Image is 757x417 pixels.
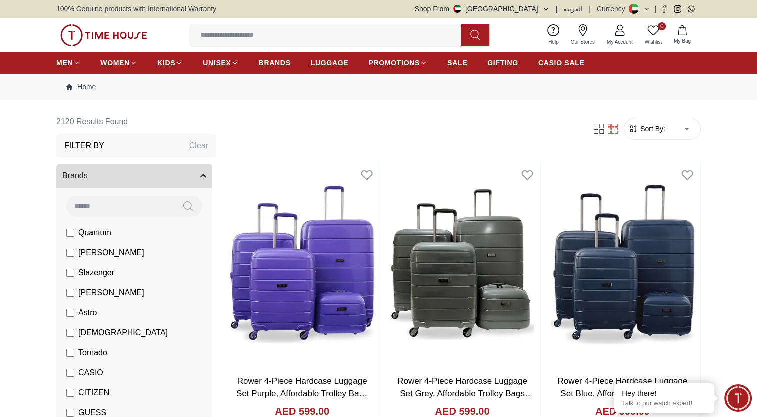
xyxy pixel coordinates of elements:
input: Astro [66,309,74,317]
div: Clear [189,140,208,152]
input: GUESS [66,409,74,417]
button: Brands [56,164,212,188]
a: CASIO SALE [538,54,585,72]
span: CITIZEN [78,387,109,399]
div: Hey there! [622,388,707,398]
a: KIDS [157,54,183,72]
a: MEN [56,54,80,72]
a: Instagram [674,5,681,13]
img: Rower 4-Piece Hardcase Luggage Set Grey, Affordable Trolley Bags With 14" Cosmetic Box IN4.Grey [384,162,540,367]
img: ... [60,24,147,46]
input: CASIO [66,369,74,377]
input: Slazenger [66,269,74,277]
a: Our Stores [565,22,601,48]
img: Rower 4-Piece Hardcase Luggage Set Blue, Affordable Trolley Bags With 14" Cosmetic Box IN4.Blue [545,162,700,367]
input: [PERSON_NAME] [66,289,74,297]
span: PROMOTIONS [368,58,420,68]
a: Home [66,82,96,92]
span: SALE [447,58,467,68]
span: WOMEN [100,58,130,68]
nav: Breadcrumb [56,74,701,100]
span: Slazenger [78,267,114,279]
input: CITIZEN [66,389,74,397]
span: 100% Genuine products with International Warranty [56,4,216,14]
span: CASIO SALE [538,58,585,68]
span: GIFTING [487,58,518,68]
input: [PERSON_NAME] [66,249,74,257]
input: [DEMOGRAPHIC_DATA] [66,329,74,337]
button: My Bag [668,23,697,47]
span: 0 [658,22,666,30]
span: Help [544,38,563,46]
div: Chat Widget [724,384,752,412]
a: Facebook [660,5,668,13]
button: Sort By: [628,124,665,134]
a: Help [542,22,565,48]
span: [PERSON_NAME] [78,287,144,299]
a: 0Wishlist [639,22,668,48]
span: Brands [62,170,88,182]
a: Whatsapp [687,5,695,13]
button: Shop From[GEOGRAPHIC_DATA] [415,4,550,14]
span: LUGGAGE [311,58,349,68]
a: UNISEX [203,54,238,72]
a: Rower 4-Piece Hardcase Luggage Set Grey, Affordable Trolley Bags With 14" Cosmetic Box IN4.Grey [397,376,533,411]
a: WOMEN [100,54,137,72]
div: Currency [597,4,629,14]
h3: Filter By [64,140,104,152]
span: | [654,4,656,14]
a: GIFTING [487,54,518,72]
input: Quantum [66,229,74,237]
span: My Bag [670,37,695,45]
span: Astro [78,307,97,319]
span: KIDS [157,58,175,68]
span: [DEMOGRAPHIC_DATA] [78,327,168,339]
span: My Account [603,38,637,46]
span: | [556,4,558,14]
a: Rower 4-Piece Hardcase Luggage Set Purple, Affordable Trolley Bags With 14" Cosmetic Box IN4.Purple [236,376,368,411]
input: Tornado [66,349,74,357]
a: SALE [447,54,467,72]
span: [PERSON_NAME] [78,247,144,259]
span: BRANDS [259,58,291,68]
a: PROMOTIONS [368,54,427,72]
span: Quantum [78,227,111,239]
a: BRANDS [259,54,291,72]
span: UNISEX [203,58,231,68]
span: Tornado [78,347,107,359]
span: | [589,4,591,14]
span: Wishlist [641,38,666,46]
span: MEN [56,58,73,68]
h6: 2120 Results Found [56,110,216,134]
span: Our Stores [567,38,599,46]
button: العربية [563,4,583,14]
span: CASIO [78,367,103,379]
a: LUGGAGE [311,54,349,72]
img: Rower 4-Piece Hardcase Luggage Set Purple, Affordable Trolley Bags With 14" Cosmetic Box IN4.Purple [224,162,380,367]
p: Talk to our watch expert! [622,399,707,408]
img: United Arab Emirates [453,5,461,13]
span: Sort By: [638,124,665,134]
